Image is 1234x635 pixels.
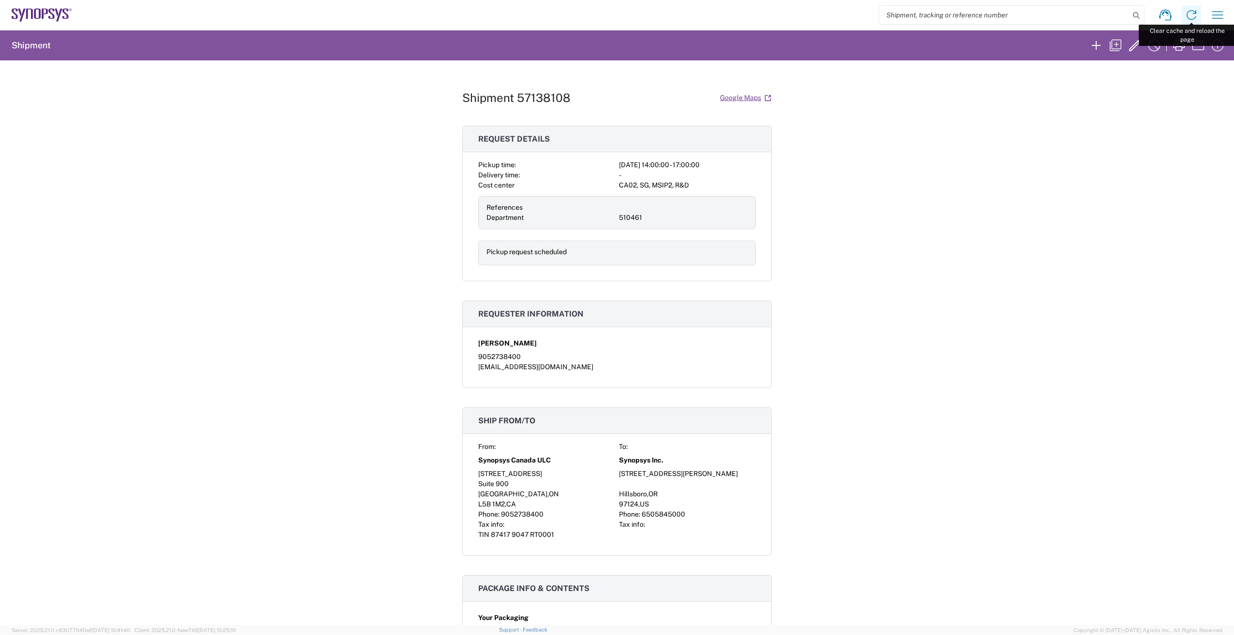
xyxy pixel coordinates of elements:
[648,490,658,498] span: OR
[478,490,547,498] span: [GEOGRAPHIC_DATA]
[478,469,615,479] div: [STREET_ADDRESS]
[549,490,559,498] span: ON
[619,469,756,479] div: [STREET_ADDRESS][PERSON_NAME]
[198,627,236,633] span: [DATE] 10:25:10
[619,500,638,508] span: 97124
[1073,626,1222,635] span: Copyright © [DATE]-[DATE] Agistix Inc., All Rights Reserved
[478,352,756,362] div: 9052738400
[720,89,772,106] a: Google Maps
[478,510,499,518] span: Phone:
[638,500,640,508] span: ,
[647,490,648,498] span: ,
[523,627,547,633] a: Feedback
[505,500,506,508] span: ,
[478,455,551,465] span: Synopsys Canada ULC
[486,248,567,256] span: Pickup request scheduled
[478,362,756,372] div: [EMAIL_ADDRESS][DOMAIN_NAME]
[12,40,51,51] h2: Shipment
[478,531,489,538] span: TIN
[478,416,535,425] span: Ship from/to
[478,584,589,593] span: Package info & contents
[478,500,505,508] span: L5B 1M2
[501,510,544,518] span: 9052738400
[499,627,523,633] a: Support
[619,490,647,498] span: Hillsboro
[619,455,663,465] span: Synopsys Inc.
[478,443,496,450] span: From:
[619,213,748,223] div: 510461
[92,627,130,633] span: [DATE] 10:41:40
[619,510,640,518] span: Phone:
[478,161,516,169] span: Pickup time:
[642,510,685,518] span: 6505845000
[478,171,520,179] span: Delivery time:
[491,531,554,538] span: 87417 9047 RT0001
[478,338,537,348] span: [PERSON_NAME]
[478,134,550,144] span: Request details
[478,520,504,528] span: Tax info:
[640,500,649,508] span: US
[619,520,645,528] span: Tax info:
[12,627,130,633] span: Server: 2025.21.0-c63077040a8
[879,6,1130,24] input: Shipment, tracking or reference number
[478,181,514,189] span: Cost center
[619,443,628,450] span: To:
[619,180,756,190] div: CA02, SG, MSIP2, R&D
[134,627,236,633] span: Client: 2025.21.0-faee749
[462,91,571,105] h1: Shipment 57138108
[478,613,529,623] span: Your Packaging
[486,213,615,223] div: Department
[506,500,516,508] span: CA
[486,203,523,211] span: References
[619,170,756,180] div: -
[547,490,549,498] span: ,
[478,479,615,489] div: Suite 900
[478,309,584,318] span: Requester information
[619,160,756,170] div: [DATE] 14:00:00 - 17:00:00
